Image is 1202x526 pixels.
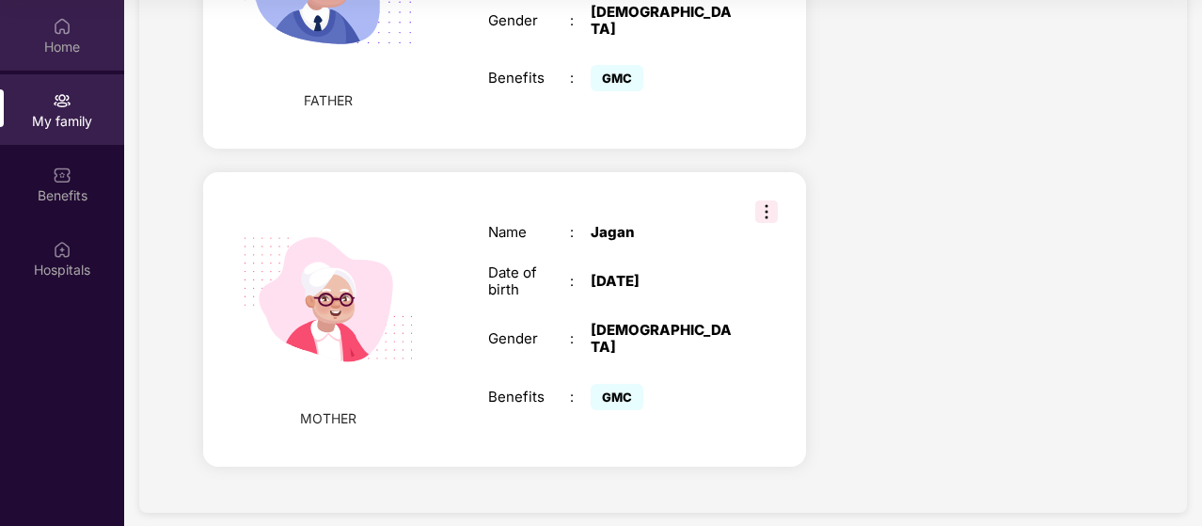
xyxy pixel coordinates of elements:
span: GMC [591,384,643,410]
div: Gender [488,12,570,29]
div: [DEMOGRAPHIC_DATA] [591,4,734,38]
div: Name [488,224,570,241]
div: : [570,330,591,347]
div: [DATE] [591,273,734,290]
div: [DEMOGRAPHIC_DATA] [591,322,734,356]
div: : [570,273,591,290]
div: Benefits [488,389,570,406]
div: : [570,224,591,241]
div: : [570,12,591,29]
img: svg+xml;base64,PHN2ZyBpZD0iQmVuZWZpdHMiIHhtbG5zPSJodHRwOi8vd3d3LnczLm9yZy8yMDAwL3N2ZyIgd2lkdGg9Ij... [53,166,71,184]
img: svg+xml;base64,PHN2ZyB3aWR0aD0iMjAiIGhlaWdodD0iMjAiIHZpZXdCb3g9IjAgMCAyMCAyMCIgZmlsbD0ibm9uZSIgeG... [53,91,71,110]
img: svg+xml;base64,PHN2ZyBpZD0iSG9zcGl0YWxzIiB4bWxucz0iaHR0cDovL3d3dy53My5vcmcvMjAwMC9zdmciIHdpZHRoPS... [53,240,71,259]
div: Jagan [591,224,734,241]
span: MOTHER [300,408,356,429]
div: Gender [488,330,570,347]
img: svg+xml;base64,PHN2ZyB3aWR0aD0iMzIiIGhlaWdodD0iMzIiIHZpZXdCb3g9IjAgMCAzMiAzMiIgZmlsbD0ibm9uZSIgeG... [755,200,778,223]
span: FATHER [304,90,353,111]
div: : [570,389,591,406]
div: Date of birth [488,264,570,298]
div: : [570,70,591,87]
div: Benefits [488,70,570,87]
img: svg+xml;base64,PHN2ZyBpZD0iSG9tZSIgeG1sbnM9Imh0dHA6Ly93d3cudzMub3JnLzIwMDAvc3ZnIiB3aWR0aD0iMjAiIG... [53,17,71,36]
img: svg+xml;base64,PHN2ZyB4bWxucz0iaHR0cDovL3d3dy53My5vcmcvMjAwMC9zdmciIHdpZHRoPSIyMjQiIGhlaWdodD0iMT... [219,191,436,408]
span: GMC [591,65,643,91]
